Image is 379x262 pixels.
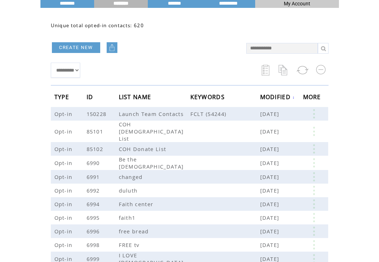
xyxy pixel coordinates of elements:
[260,228,281,235] span: [DATE]
[260,159,281,166] span: [DATE]
[51,22,144,29] span: Unique total opted-in contacts: 620
[119,121,184,142] span: COH [DEMOGRAPHIC_DATA] List
[54,228,74,235] span: Opt-in
[260,200,281,208] span: [DATE]
[87,187,102,194] span: 6992
[87,159,102,166] span: 6990
[119,145,168,152] span: COH Donate List
[87,200,102,208] span: 6994
[284,1,310,6] span: My Account
[260,145,281,152] span: [DATE]
[54,241,74,248] span: Opt-in
[260,241,281,248] span: [DATE]
[190,110,260,117] span: FCLT (54244)
[119,200,155,208] span: Faith center
[87,173,102,180] span: 6991
[260,110,281,117] span: [DATE]
[260,173,281,180] span: [DATE]
[108,44,116,51] img: upload.png
[260,187,281,194] span: [DATE]
[87,214,102,221] span: 6995
[260,214,281,221] span: [DATE]
[190,91,227,105] span: KEYWORDS
[87,110,108,117] span: 150228
[87,128,105,135] span: 85101
[54,200,74,208] span: Opt-in
[303,91,323,105] span: MORE
[54,128,74,135] span: Opt-in
[119,110,186,117] span: Launch Team Contacts
[87,228,102,235] span: 6996
[54,159,74,166] span: Opt-in
[54,94,71,99] a: TYPE
[119,91,153,105] span: LIST NAME
[87,94,95,99] a: ID
[54,214,74,221] span: Opt-in
[260,95,295,99] a: MODIFIED↓
[119,228,151,235] span: free bread
[119,214,137,221] span: faith1
[119,94,153,99] a: LIST NAME
[119,156,186,170] span: Be the [DEMOGRAPHIC_DATA]
[52,42,100,53] a: CREATE NEW
[54,110,74,117] span: Opt-in
[87,91,95,105] span: ID
[260,128,281,135] span: [DATE]
[119,187,140,194] span: duluth
[87,241,102,248] span: 6998
[54,187,74,194] span: Opt-in
[119,241,141,248] span: FREE tv
[190,94,227,99] a: KEYWORDS
[87,145,105,152] span: 85102
[54,145,74,152] span: Opt-in
[54,91,71,105] span: TYPE
[54,173,74,180] span: Opt-in
[260,91,293,105] span: MODIFIED
[119,173,145,180] span: changed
